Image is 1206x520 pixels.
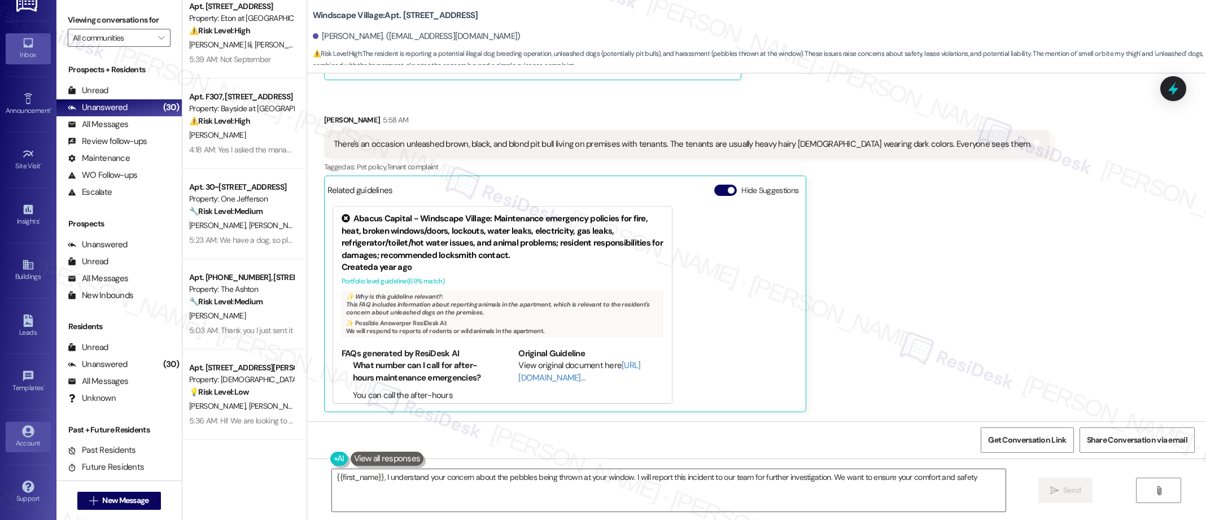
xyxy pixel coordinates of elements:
div: Maintenance [68,152,130,164]
div: Future Residents [68,461,144,473]
div: Unread [68,342,108,353]
button: Get Conversation Link [981,427,1073,453]
div: Unanswered [68,239,128,251]
div: Property: [DEMOGRAPHIC_DATA] [189,374,294,386]
a: Leads [6,311,51,342]
span: Tenant complaint [387,162,439,172]
div: Apt. F307, [STREET_ADDRESS] [189,91,294,103]
button: New Message [77,492,161,510]
div: All Messages [68,375,128,387]
span: [PERSON_NAME] [248,220,305,230]
i:  [158,33,164,42]
span: [PERSON_NAME] [189,130,246,140]
strong: ⚠️ Risk Level: High [313,49,361,58]
div: (30) [160,356,182,373]
div: WO Follow-ups [68,169,137,181]
div: Portfolio level guideline ( 69 % match) [342,276,663,287]
strong: ⚠️ Risk Level: High [189,116,250,126]
span: Send [1063,484,1081,496]
div: Unread [68,85,108,97]
div: All Messages [68,273,128,285]
a: Insights • [6,200,51,230]
span: : The resident is reporting a potential illegal dog breeding operation, unleashed dogs (potential... [313,48,1206,72]
div: ✨ Possible Answer per ResiDesk AI: [346,319,659,327]
div: ✨ Why is this guideline relevant?: [346,292,659,300]
a: Support [6,477,51,508]
i:  [1050,486,1059,495]
div: Apt. [STREET_ADDRESS][PERSON_NAME] [189,362,294,374]
strong: 🔧 Risk Level: Medium [189,296,263,307]
div: [PERSON_NAME]. ([EMAIL_ADDRESS][DOMAIN_NAME]) [313,30,521,42]
div: Property: Bayside at [GEOGRAPHIC_DATA] [189,103,294,115]
a: Site Visit • [6,145,51,175]
div: Prospects [56,218,182,230]
div: This FAQ includes information about reporting animals in the apartment, which is relevant to the ... [342,290,663,337]
div: Apt. 30~[STREET_ADDRESS] [189,181,294,193]
span: New Message [102,495,148,506]
div: Tagged as: [324,159,1050,175]
div: 5:23 AM: We have a dog, so please call us first. Thank you, [PERSON_NAME] [189,235,436,245]
button: Share Conversation via email [1080,427,1195,453]
div: New Inbounds [68,290,133,301]
div: 5:39 AM: Not September [189,54,271,64]
div: (30) [160,99,182,116]
textarea: {{first_name}}, I understand your concern about the pebbles being thrown at your window. I will r... [332,469,1005,512]
div: Apt. [STREET_ADDRESS] [189,1,294,12]
a: Account [6,422,51,452]
div: Unanswered [68,102,128,113]
div: Unanswered [68,359,128,370]
span: [PERSON_NAME] [189,401,249,411]
b: FAQs generated by ResiDesk AI [342,348,459,359]
div: Abacus Capital - Windscape Village: Maintenance emergency policies for fire, heat, broken windows... [342,213,663,261]
i:  [89,496,98,505]
div: Escalate [68,186,112,198]
span: Share Conversation via email [1087,434,1187,446]
span: [PERSON_NAME] Iii [189,40,255,50]
div: Past Residents [68,444,136,456]
div: 5:58 AM [380,114,408,126]
div: 5:36 AM: Hi! We are looking to upgrade to a bigger 1 bedroom unit. Do you have any availability o... [189,416,552,426]
div: View original document here [518,360,663,384]
span: Pet policy , [357,162,387,172]
div: There's an occasion unleashed brown, black, and blond pit bull living on premises with tenants. T... [334,138,1032,150]
strong: ⚠️ Risk Level: High [189,25,250,36]
span: [PERSON_NAME] [189,311,246,321]
a: Inbox [6,33,51,64]
strong: 🔧 Risk Level: Medium [189,206,263,216]
label: Hide Suggestions [741,185,798,196]
span: [PERSON_NAME] [189,220,249,230]
span: • [43,382,45,390]
i:  [1155,486,1163,495]
li: What number can I call for after-hours maintenance emergencies? [353,360,487,384]
div: Apt. [PHONE_NUMBER], [STREET_ADDRESS] [189,272,294,283]
a: Buildings [6,255,51,286]
div: Past + Future Residents [56,424,182,436]
div: Residents [56,321,182,333]
strong: 💡 Risk Level: Low [189,387,249,397]
b: Windscape Village: Apt. [STREET_ADDRESS] [313,10,478,21]
div: 5:03 AM: Thank you I just sent it [189,325,292,335]
label: Viewing conversations for [68,11,171,29]
span: [PERSON_NAME] [248,401,305,411]
div: Related guidelines [327,185,393,201]
div: All Messages [68,119,128,130]
div: Property: One Jefferson [189,193,294,205]
div: Unread [68,256,108,268]
div: Created a year ago [342,261,663,273]
div: Property: Eton at [GEOGRAPHIC_DATA] [189,12,294,24]
b: Original Guideline [518,348,585,359]
button: Send [1038,478,1093,503]
a: Templates • [6,366,51,397]
input: All communities [73,29,152,47]
span: We will respond to reports of rodents or wild animals in the apartment. [346,327,545,335]
li: You can call the after-hours maintenance number at [PHONE_NUMBER] for any emergency issues outlin... [353,390,487,450]
div: [PERSON_NAME] [324,114,1050,130]
div: Review follow-ups [68,136,147,147]
span: • [41,160,42,168]
div: Prospects + Residents [56,64,182,76]
span: Get Conversation Link [988,434,1066,446]
span: • [50,105,52,113]
span: [PERSON_NAME] [254,40,311,50]
span: • [39,216,41,224]
div: Unknown [68,392,116,404]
